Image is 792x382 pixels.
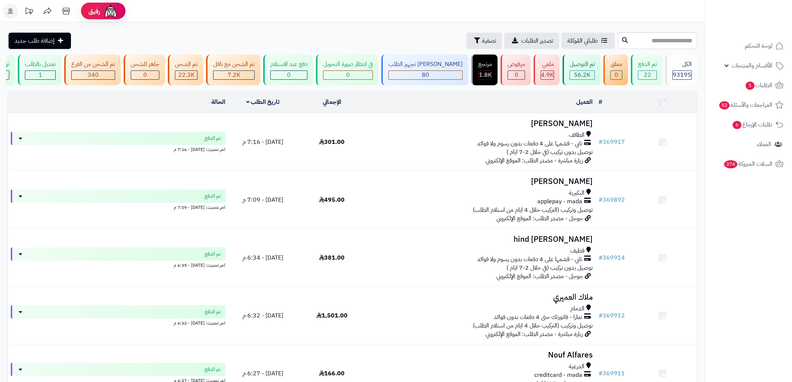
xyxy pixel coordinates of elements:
div: 0 [131,71,159,79]
a: تعديل بالطلب 1 [16,55,63,85]
span: # [599,195,603,204]
span: 6 [733,121,742,129]
span: طلبات الإرجاع [732,119,772,130]
span: 0 [346,70,350,79]
span: 1 [39,70,42,79]
div: تم الدفع [638,60,657,69]
span: 495.00 [319,195,345,204]
span: 80 [422,70,429,79]
div: 4929 [541,71,554,79]
span: توصيل وتركيب (التركيب خلال 4 ايام من استلام الطلب) [473,321,593,330]
span: تم الدفع [205,135,221,142]
div: 1 [25,71,55,79]
div: دفع عند الاستلام [270,60,307,69]
div: تم التوصيل [570,60,595,69]
span: الأقسام والمنتجات [731,60,772,71]
a: #369911 [599,369,625,378]
div: اخر تحديث: [DATE] - 6:35 م [11,261,225,269]
span: 0 [515,70,518,79]
a: المراجعات والأسئلة52 [710,96,788,114]
span: تصدير الطلبات [521,36,553,45]
span: 1,501.00 [316,311,348,320]
a: الإجمالي [323,98,341,106]
h3: [PERSON_NAME] [369,177,593,186]
a: ملغي 4.9K [532,55,561,85]
span: 93195 [673,70,691,79]
a: #369892 [599,195,625,204]
div: الكل [672,60,692,69]
span: الدرعية [569,362,584,371]
span: السلات المتروكة [723,159,772,169]
a: # [599,98,602,106]
div: اخر تحديث: [DATE] - 6:32 م [11,319,225,326]
span: زيارة مباشرة - مصدر الطلب: الموقع الإلكتروني [486,330,583,339]
span: applepay - mada [537,197,582,206]
h3: ملاك العميري [369,293,593,302]
a: في انتظار صورة التحويل 0 [314,55,380,85]
a: تصدير الطلبات [504,33,559,49]
span: 22.3K [178,70,195,79]
img: ai-face.png [103,4,118,19]
a: تم الشحن مع ناقل 7.2K [205,55,262,85]
div: 22 [638,71,656,79]
div: 7223 [214,71,254,79]
a: تم الشحن من الفرع 340 [63,55,122,85]
a: معلق 0 [602,55,629,85]
a: السلات المتروكة374 [710,155,788,173]
span: تابي - قسّمها على 4 دفعات بدون رسوم ولا فوائد [477,139,582,148]
a: طلباتي المُوكلة [561,33,615,49]
span: 0 [615,70,618,79]
span: # [599,311,603,320]
span: creditcard - mada [534,371,582,379]
div: تم الشحن من الفرع [71,60,115,69]
span: [DATE] - 7:09 م [242,195,283,204]
a: #369914 [599,253,625,262]
span: الطلبات [745,80,772,90]
span: رفيق [88,7,100,16]
span: 56.2K [574,70,590,79]
span: تمارا - فاتورتك حتى 4 دفعات بدون فوائد [494,313,582,322]
span: 0 [287,70,291,79]
div: مرتجع [478,60,492,69]
h3: hind [PERSON_NAME] [369,235,593,244]
a: الحالة [211,98,225,106]
span: تم الدفع [205,192,221,200]
div: اخر تحديث: [DATE] - 7:16 م [11,145,225,153]
div: 340 [72,71,115,79]
div: 1771 [479,71,492,79]
div: 0 [508,71,525,79]
a: تحديثات المنصة [20,4,38,20]
div: جاهز للشحن [131,60,159,69]
div: [PERSON_NAME] تجهيز الطلب [388,60,463,69]
span: البكيرية [569,189,584,197]
div: 0 [271,71,307,79]
a: [PERSON_NAME] تجهيز الطلب 80 [380,55,470,85]
span: الدمام [570,304,584,313]
span: 7.2K [228,70,240,79]
span: 340 [88,70,99,79]
span: تابي - قسّمها على 4 دفعات بدون رسوم ولا فوائد [477,255,582,264]
div: مرفوض [508,60,525,69]
span: 4.9K [541,70,554,79]
div: تعديل بالطلب [25,60,56,69]
div: معلق [610,60,622,69]
div: 80 [389,71,462,79]
a: لوحة التحكم [710,37,788,55]
a: إضافة طلب جديد [9,33,71,49]
div: 0 [323,71,372,79]
span: جوجل - مصدر الطلب: الموقع الإلكتروني [496,214,583,223]
span: لوحة التحكم [745,41,772,51]
div: في انتظار صورة التحويل [323,60,373,69]
h3: Nouf Alfares [369,351,593,359]
a: العملاء [710,135,788,153]
span: # [599,138,603,146]
img: logo-2.png [742,6,785,21]
div: ملغي [541,60,554,69]
div: اخر تحديث: [DATE] - 7:09 م [11,203,225,211]
span: زيارة مباشرة - مصدر الطلب: الموقع الإلكتروني [486,156,583,165]
span: تم الدفع [205,366,221,373]
a: تم الدفع 22 [629,55,664,85]
span: 301.00 [319,138,345,146]
span: قطيف [570,247,584,255]
span: طلباتي المُوكلة [567,36,598,45]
